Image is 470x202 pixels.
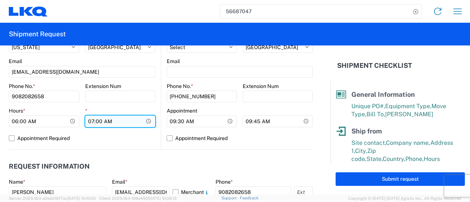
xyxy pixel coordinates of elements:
[9,107,25,114] label: Hours
[167,132,313,144] label: Appointment Required
[167,58,180,65] label: Email
[383,155,405,162] span: Country,
[351,91,415,98] span: General Information
[221,196,240,200] a: Support
[9,196,96,201] span: Server: 2025.18.0-a0edd1917ac
[366,155,383,162] span: State,
[9,30,66,38] h2: Shipment Request
[216,179,233,185] label: Phone
[351,127,382,135] span: Ship from
[294,186,313,198] input: Ext
[385,111,433,118] span: [PERSON_NAME]
[9,58,22,65] label: Email
[220,4,411,18] input: Shipment, tracking or reference number
[405,155,424,162] span: Phone,
[366,164,389,170] span: Hours to
[167,83,193,89] label: Phone No.
[336,172,465,186] button: Submit request
[167,107,197,114] label: Appointment
[348,195,461,202] span: Copyright © [DATE]-[DATE] Agistix Inc., All Rights Reserved
[67,196,96,201] span: [DATE] 10:10:00
[385,103,431,110] span: Equipment Type,
[112,179,127,185] label: Email
[386,139,430,146] span: Company name,
[337,61,412,70] h2: Shipment Checklist
[9,83,35,89] label: Phone No.
[355,147,367,154] span: City,
[148,196,177,201] span: [DATE] 10:06:13
[243,83,279,89] label: Extension Num
[351,139,386,146] span: Site contact,
[351,103,385,110] span: Unique PO#,
[240,196,258,200] a: Feedback
[9,179,25,185] label: Name
[9,163,90,170] h2: Request Information
[366,111,385,118] span: Bill To,
[85,83,121,89] label: Extension Num
[9,132,155,144] label: Appointment Required
[99,196,177,201] span: Client: 2025.18.0-198a450
[173,186,210,198] label: Merchant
